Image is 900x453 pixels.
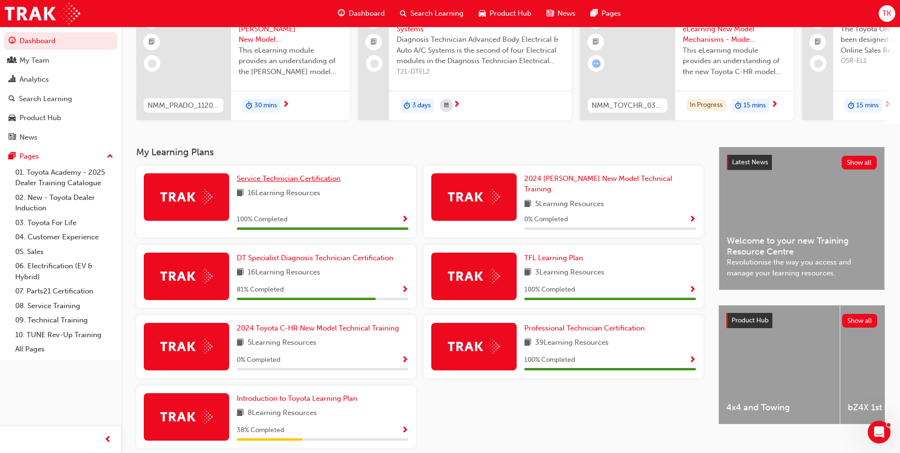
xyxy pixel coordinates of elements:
img: Trak [160,339,213,354]
span: 2024 [PERSON_NAME] New Model Technical Training [524,174,672,194]
button: TK [879,5,895,22]
span: Welcome to your new Training Resource Centre [727,236,877,257]
span: Pages [602,8,621,19]
a: Trak [5,3,80,24]
span: Service Technician Certification [237,174,341,183]
a: guage-iconDashboard [330,4,392,23]
span: This eLearning module provides an understanding of the new Toyota C-HR model line-up and their Ka... [683,45,786,77]
span: next-icon [884,101,891,109]
a: My Team [4,52,117,69]
a: Professional Technician Certification [524,323,649,334]
a: 01. Toyota Academy - 2025 Dealer Training Catalogue [11,165,117,190]
span: book-icon [237,337,244,349]
span: 15 mins [856,100,879,111]
a: All Pages [11,342,117,357]
span: Product Hub [732,316,769,324]
img: Trak [448,269,500,283]
button: Show all [842,314,878,328]
img: Trak [160,269,213,283]
span: NMM_TOYCHR_032024_MODULE_1 [592,100,664,111]
span: This eLearning module provides an understanding of the [PERSON_NAME] model line-up and its Katash... [239,45,342,77]
button: Show Progress [689,284,696,296]
span: Introduction to Toyota Learning Plan [237,394,357,403]
span: 4x4 and Towing [726,402,832,413]
span: learningRecordVerb_ATTEMPT-icon [592,59,601,68]
button: Show all [842,156,877,170]
span: 15 mins [743,100,766,111]
span: book-icon [237,188,244,199]
span: next-icon [771,101,778,109]
span: 16 Learning Resources [248,188,320,199]
a: 10. TUNE Rev-Up Training [11,328,117,342]
span: News [557,8,575,19]
a: NMM_TOYCHR_032024_MODULE_12024 Toyota C-HR eLearning New Model Mechanisms - Model Outline (Module... [580,5,794,120]
span: up-icon [107,151,113,163]
span: TFL Learning Plan [524,254,583,262]
div: Product Hub [19,113,61,123]
span: 3 days [412,100,431,111]
span: book-icon [524,267,531,279]
img: Trak [160,189,213,204]
a: 09. Technical Training [11,313,117,328]
span: 2024 Toyota C-HR New Model Technical Training [237,324,399,332]
button: Pages [4,148,117,165]
a: news-iconNews [539,4,583,23]
a: 4x4 and Towing [719,305,840,424]
a: DT Specialist Diagnosis Technician Certification [237,253,397,264]
span: Diagnosis Technician Advanced Body Electrical & Auto A/C Systems is the second of four Electrical... [397,34,564,66]
a: 02. New - Toyota Dealer Induction [11,190,117,216]
span: duration-icon [404,100,410,112]
a: 04. Customer Experience [11,230,117,245]
span: duration-icon [848,100,854,112]
span: chart-icon [9,75,16,84]
a: car-iconProduct Hub [471,4,539,23]
span: prev-icon [104,434,111,446]
span: guage-icon [338,8,345,19]
span: search-icon [9,95,15,104]
button: Show Progress [689,214,696,226]
span: next-icon [282,101,289,109]
span: booktick-icon [815,36,821,48]
a: Product HubShow all [726,313,877,328]
span: news-icon [9,133,16,142]
div: In Progress [687,99,726,112]
a: pages-iconPages [583,4,629,23]
span: Latest News [732,158,768,166]
a: 05. Sales [11,245,117,259]
span: 0 % Completed [524,214,568,225]
span: book-icon [237,407,244,419]
span: Show Progress [401,286,408,294]
span: booktick-icon [148,36,155,48]
span: 5 Learning Resources [535,198,604,210]
span: 30 mins [254,100,277,111]
a: Dashboard [4,32,117,50]
a: 2024 Toyota C-HR New Model Technical Training [237,323,403,334]
button: Show Progress [689,354,696,366]
a: 07. Parts21 Certification [11,284,117,299]
span: book-icon [524,198,531,210]
span: learningRecordVerb_NONE-icon [814,59,823,68]
img: Trak [448,189,500,204]
span: Dashboard [349,8,385,19]
span: search-icon [400,8,407,19]
span: pages-icon [9,152,16,161]
a: 0DT Advanced Body Electrical & Auto A/C SystemsDiagnosis Technician Advanced Body Electrical & Au... [358,5,572,120]
h3: My Learning Plans [136,147,704,158]
span: 100 % Completed [524,355,575,366]
span: NMM_PRADO_112024_MODULE_1 [148,100,220,111]
span: pages-icon [591,8,598,19]
span: Show Progress [401,216,408,224]
span: 2024 Toyota C-HR eLearning New Model Mechanisms - Model Outline (Module 1) [683,13,786,45]
span: booktick-icon [593,36,599,48]
span: news-icon [547,8,554,19]
div: Pages [19,151,39,162]
a: NMM_PRADO_112024_MODULE_12024 Landcruiser [PERSON_NAME] New Model Mechanisms - Model Outline 1Thi... [136,5,350,120]
span: next-icon [453,101,460,109]
div: News [19,132,37,143]
span: learningRecordVerb_NONE-icon [370,59,379,68]
span: Search Learning [410,8,464,19]
span: car-icon [479,8,486,19]
div: Search Learning [19,94,72,104]
span: 0 % Completed [237,355,280,366]
span: 100 % Completed [237,214,288,225]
